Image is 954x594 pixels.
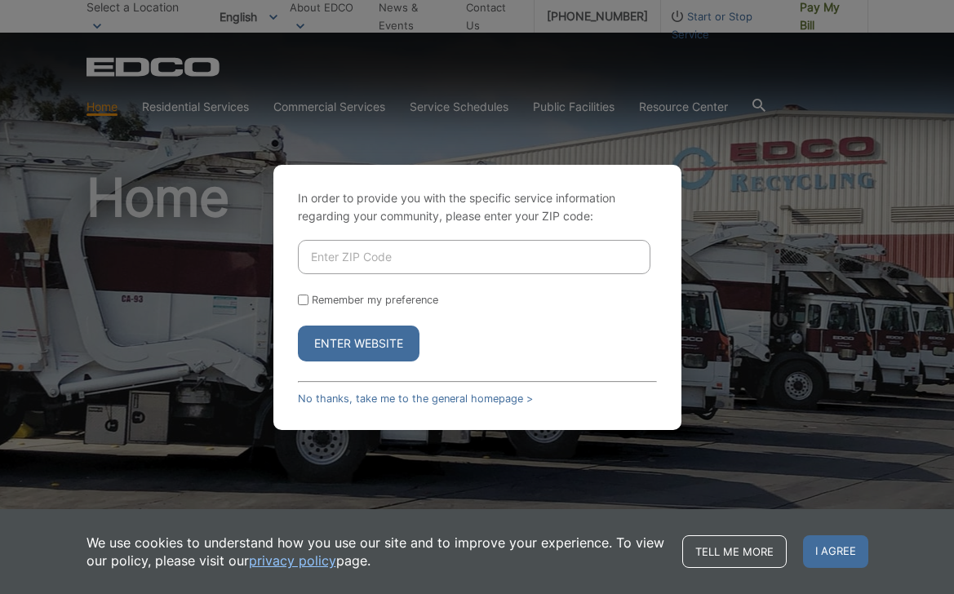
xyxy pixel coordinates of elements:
label: Remember my preference [312,294,438,306]
a: Tell me more [682,535,787,568]
input: Enter ZIP Code [298,240,650,274]
p: In order to provide you with the specific service information regarding your community, please en... [298,189,657,225]
a: No thanks, take me to the general homepage > [298,392,533,405]
a: privacy policy [249,552,336,570]
span: I agree [803,535,868,568]
p: We use cookies to understand how you use our site and to improve your experience. To view our pol... [87,534,666,570]
button: Enter Website [298,326,419,361]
